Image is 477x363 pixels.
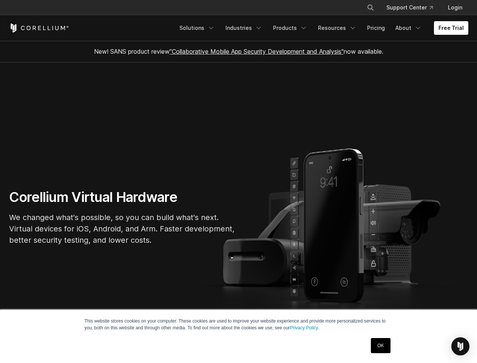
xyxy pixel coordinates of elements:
h1: Corellium Virtual Hardware [9,189,236,206]
div: Open Intercom Messenger [451,337,469,355]
a: OK [371,338,390,353]
a: About [391,21,426,35]
a: Solutions [175,21,219,35]
a: Industries [221,21,267,35]
a: Resources [313,21,361,35]
a: Pricing [363,21,389,35]
p: This website stores cookies on your computer. These cookies are used to improve your website expe... [85,318,393,331]
span: New! SANS product review now available. [94,48,383,55]
a: Privacy Policy. [290,325,319,330]
a: Login [442,1,468,14]
div: Navigation Menu [175,21,468,35]
a: Support Center [380,1,439,14]
p: We changed what's possible, so you can build what's next. Virtual devices for iOS, Android, and A... [9,212,236,246]
a: Free Trial [434,21,468,35]
a: "Collaborative Mobile App Security Development and Analysis" [170,48,344,55]
button: Search [364,1,377,14]
a: Corellium Home [9,23,69,33]
a: Products [269,21,312,35]
div: Navigation Menu [358,1,468,14]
